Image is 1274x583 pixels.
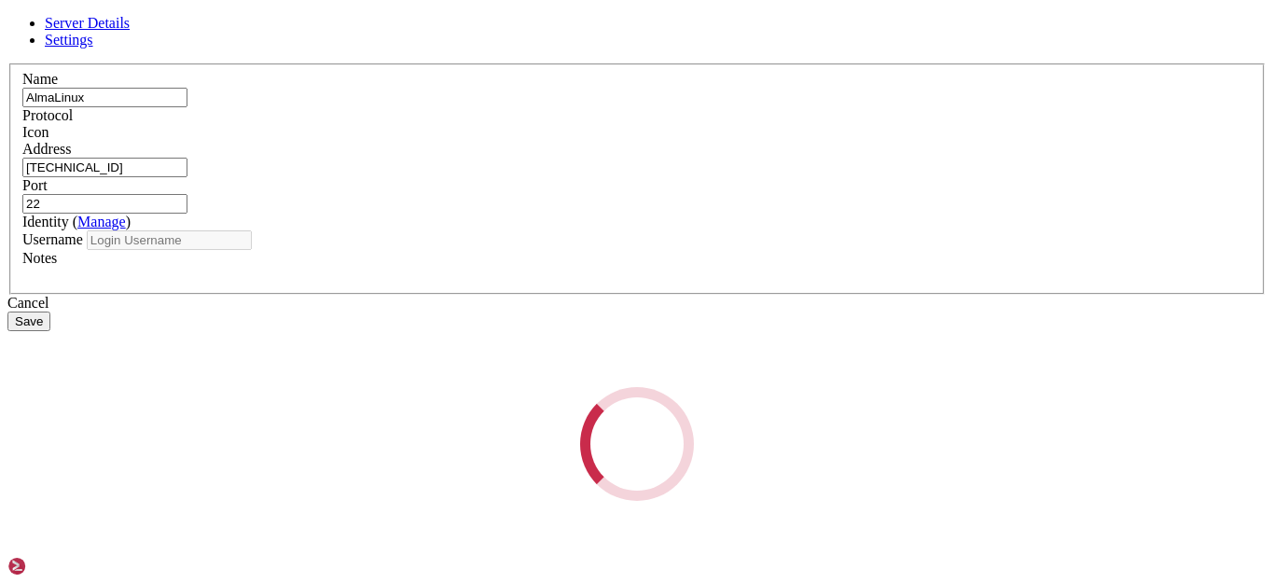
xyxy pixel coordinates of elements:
[22,124,48,140] label: Icon
[7,7,1033,23] x-row: Connecting [TECHNICAL_ID]...
[7,23,15,39] div: (0, 1)
[77,214,126,229] a: Manage
[22,214,131,229] label: Identity
[22,250,57,266] label: Notes
[22,177,48,193] label: Port
[73,214,131,229] span: ( )
[22,71,58,87] label: Name
[22,88,187,107] input: Server Name
[22,231,83,247] label: Username
[7,295,1267,312] div: Cancel
[22,141,71,157] label: Address
[7,557,115,576] img: Shellngn
[22,194,187,214] input: Port Number
[22,158,187,177] input: Host Name or IP
[45,32,93,48] a: Settings
[7,312,50,331] button: Save
[87,230,252,250] input: Login Username
[45,15,130,31] a: Server Details
[557,364,717,524] div: Loading...
[22,107,73,123] label: Protocol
